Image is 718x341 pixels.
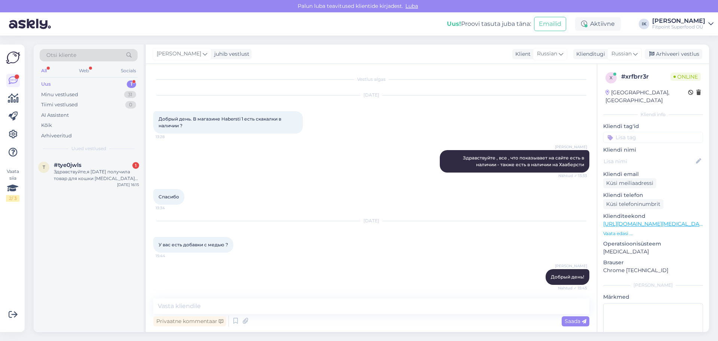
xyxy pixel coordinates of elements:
p: Operatsioonisüsteem [603,240,703,248]
div: Vestlus algas [153,76,589,83]
div: All [40,66,48,76]
div: 0 [125,101,136,109]
span: Otsi kliente [46,51,76,59]
div: 1 [132,162,139,169]
div: [GEOGRAPHIC_DATA], [GEOGRAPHIC_DATA] [605,89,688,104]
a: [URL][DOMAIN_NAME][MEDICAL_DATA] [603,220,708,227]
span: Russian [537,50,557,58]
p: Klienditeekond [603,212,703,220]
b: Uus! [447,20,461,27]
button: Emailid [534,17,566,31]
div: 2 / 3 [6,195,19,202]
span: 13:28 [156,134,184,140]
p: Vaata edasi ... [603,230,703,237]
span: 13:34 [156,205,184,211]
span: Saada [565,318,586,325]
div: Proovi tasuta juba täna: [447,19,531,28]
span: [PERSON_NAME] [157,50,201,58]
div: 31 [124,91,136,98]
div: # xrfbrr3r [621,72,671,81]
span: [PERSON_NAME] [555,144,587,150]
span: Luba [403,3,420,9]
input: Lisa nimi [604,157,694,165]
div: Kliendi info [603,111,703,118]
span: 15:44 [156,253,184,259]
div: AI Assistent [41,112,69,119]
div: Aktiivne [575,17,621,31]
span: #tye0jwls [54,162,82,168]
div: [DATE] [153,217,589,224]
div: 1 [127,80,136,88]
p: Chrome [TECHNICAL_ID] [603,267,703,274]
span: [PERSON_NAME] [555,263,587,269]
span: Добрый день. В магазине Habersti 1 есть скакалки в наличии ? [159,116,282,128]
p: Kliendi telefon [603,191,703,199]
p: Märkmed [603,293,703,301]
p: Brauser [603,259,703,267]
span: Nähtud ✓ 13:33 [558,173,587,179]
div: Arhiveeri vestlus [645,49,702,59]
div: Klient [512,50,531,58]
div: [DATE] 16:15 [117,182,139,188]
div: juhib vestlust [211,50,249,58]
div: Arhiveeritud [41,132,72,140]
div: [PERSON_NAME] [603,282,703,289]
span: Спасибо [159,194,179,200]
div: Uus [41,80,51,88]
p: Kliendi nimi [603,146,703,154]
div: [PERSON_NAME] [652,18,705,24]
span: x [610,75,613,80]
span: Добрый день! [551,274,584,280]
div: [DATE] [153,92,589,98]
div: Fitpoint Superfood OÜ [652,24,705,30]
span: t [43,164,45,170]
div: Privaatne kommentaar [153,316,226,326]
div: Здравствуйте,я [DATE] получила товар для кошки [MEDICAL_DATA] ,та срок реализации не понять ,толи... [54,168,139,182]
div: IK [639,19,649,29]
div: Vaata siia [6,168,19,202]
div: Küsi meiliaadressi [603,178,656,188]
span: Russian [611,50,632,58]
span: Здравствуйте , все , что показывает на сайте есть в наличии - также есть в наличии на Хааберсти [463,155,585,167]
p: Kliendi tag'id [603,122,703,130]
span: У вас есть добавки с медью ? [159,242,228,247]
div: Klienditugi [573,50,605,58]
div: Minu vestlused [41,91,78,98]
p: [MEDICAL_DATA] [603,248,703,256]
div: Küsi telefoninumbrit [603,199,663,209]
p: Kliendi email [603,170,703,178]
div: Socials [119,66,138,76]
span: Uued vestlused [71,145,106,152]
div: Tiimi vestlused [41,101,78,109]
span: Online [671,73,701,81]
div: Web [77,66,90,76]
div: Kõik [41,122,52,129]
span: Nähtud ✓ 15:45 [558,285,587,291]
img: Askly Logo [6,51,20,65]
input: Lisa tag [603,132,703,143]
a: [PERSON_NAME]Fitpoint Superfood OÜ [652,18,714,30]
